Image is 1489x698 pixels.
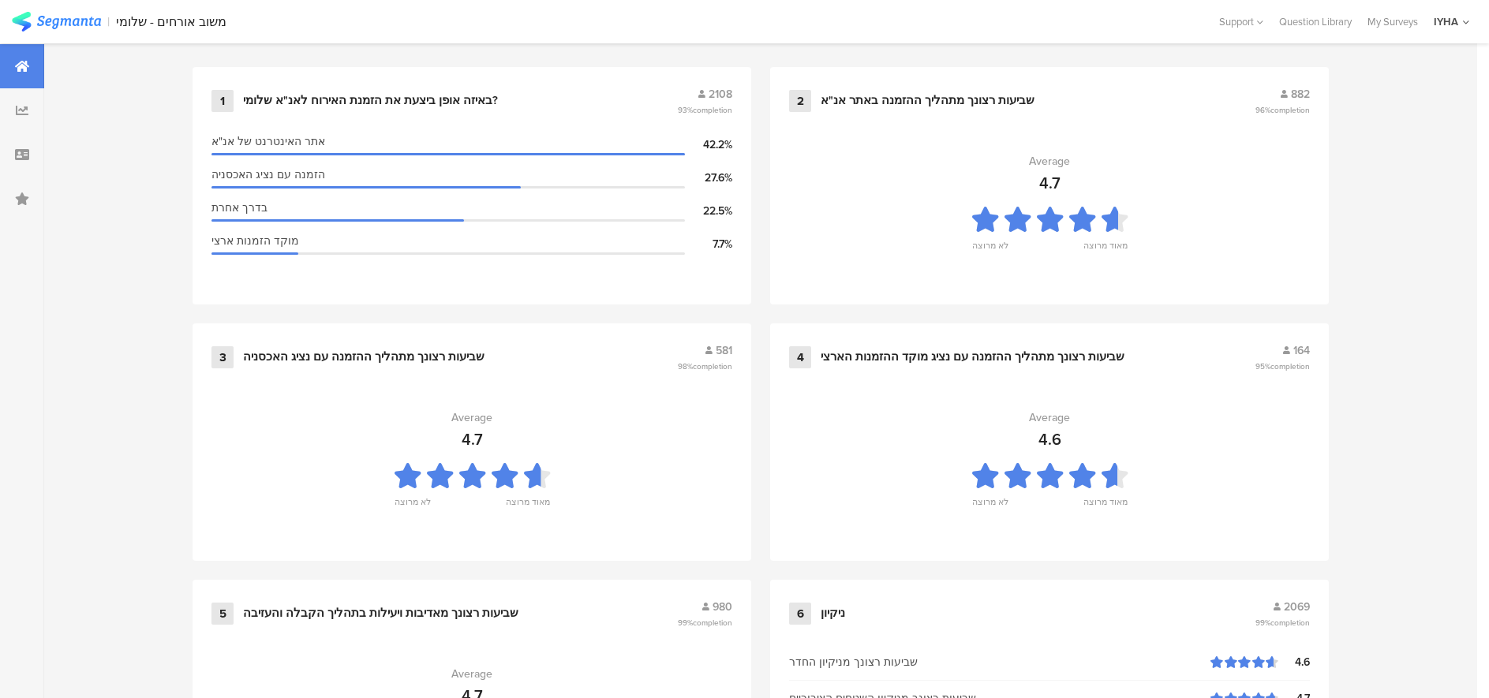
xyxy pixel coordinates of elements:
[211,603,234,625] div: 5
[211,346,234,368] div: 3
[211,90,234,112] div: 1
[116,14,226,29] div: משוב אורחים - שלומי
[12,12,101,32] img: segmanta logo
[1083,239,1128,261] div: מאוד מרוצה
[1270,104,1310,116] span: completion
[1291,86,1310,103] span: 882
[685,203,732,219] div: 22.5%
[789,346,811,368] div: 4
[685,170,732,186] div: 27.6%
[821,349,1124,365] div: שביעות רצונך מתהליך ההזמנה עם נציג מוקד ההזמנות הארצי
[395,495,431,517] div: לא מרוצה
[678,360,732,372] span: 98%
[693,104,732,116] span: completion
[1219,9,1263,34] div: Support
[1029,153,1070,170] div: Average
[685,136,732,153] div: 42.2%
[1270,360,1310,372] span: completion
[1255,360,1310,372] span: 95%
[1255,617,1310,629] span: 99%
[713,599,732,615] span: 980
[789,654,1210,670] div: שביעות רצונך מניקיון החדר
[1029,409,1070,426] div: Average
[821,93,1034,109] div: שביעות רצונך מתהליך ההזמנה באתר אנ"א
[1083,495,1128,517] div: מאוד מרוצה
[1293,342,1310,359] span: 164
[821,606,845,621] div: ניקיון
[506,495,550,517] div: מאוד מרוצה
[693,360,732,372] span: completion
[709,86,732,103] span: 2108
[678,617,732,629] span: 99%
[789,90,811,112] div: 2
[451,666,492,682] div: Average
[462,427,483,451] div: 4.7
[243,349,484,365] div: שביעות רצונך מתהליך ההזמנה עם נציג האכסניה
[1271,14,1360,29] a: Question Library
[211,166,325,183] span: הזמנה עם נציג האכסניה
[1039,171,1061,195] div: 4.7
[1278,654,1310,670] div: 4.6
[1360,14,1426,29] a: My Surveys
[972,239,1008,261] div: לא מרוצה
[451,409,492,426] div: Average
[972,495,1008,517] div: לא מרוצה
[243,606,518,621] div: שביעות רצונך מאדיבות ויעילות בתהליך הקבלה והעזיבה
[211,200,267,216] span: בדרך אחרת
[789,603,811,625] div: 6
[211,233,299,249] span: מוקד הזמנות ארצי
[685,236,732,252] div: 7.7%
[107,13,110,31] div: |
[243,93,498,109] div: באיזה אופן ביצעת את הזמנת האירוח לאנ"א שלומי?
[1270,617,1310,629] span: completion
[1038,427,1061,451] div: 4.6
[211,133,325,150] span: אתר האינטרנט של אנ"א
[678,104,732,116] span: 93%
[1284,599,1310,615] span: 2069
[716,342,732,359] span: 581
[1255,104,1310,116] span: 96%
[693,617,732,629] span: completion
[1434,14,1458,29] div: IYHA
